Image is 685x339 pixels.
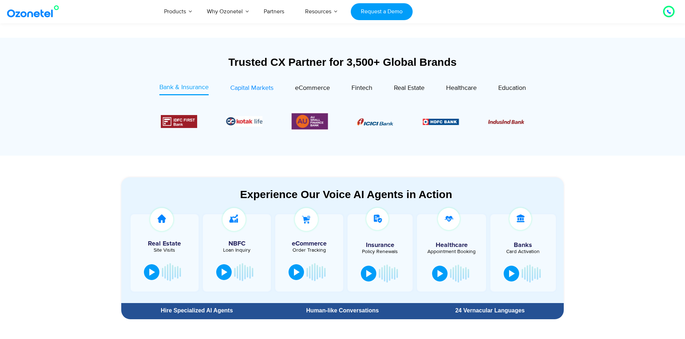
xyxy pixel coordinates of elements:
div: 3 / 6 [488,117,524,126]
h5: Insurance [351,242,409,248]
span: eCommerce [295,84,330,92]
div: Loan Inquiry [207,248,267,253]
span: Healthcare [446,84,477,92]
a: Request a Demo [351,3,412,20]
img: Picture12.png [161,115,197,128]
div: 24 Vernacular Languages [420,308,560,313]
h5: Real Estate [134,240,195,247]
span: Real Estate [394,84,425,92]
img: Picture10.png [488,120,524,124]
div: Experience Our Voice AI Agents in Action [128,188,564,201]
span: Bank & Insurance [159,83,209,91]
div: 5 / 6 [226,116,263,127]
h5: Healthcare [422,242,481,248]
a: Real Estate [394,83,425,95]
div: 1 / 6 [357,117,393,126]
h5: NBFC [207,240,267,247]
div: 2 / 6 [422,117,459,126]
div: Hire Specialized AI Agents [125,308,269,313]
div: Site Visits [134,248,195,253]
span: Capital Markets [230,84,273,92]
a: Bank & Insurance [159,83,209,95]
div: Appointment Booking [422,249,481,254]
span: Education [498,84,526,92]
span: Fintech [351,84,372,92]
a: Capital Markets [230,83,273,95]
h5: Banks [494,242,552,248]
a: Education [498,83,526,95]
img: Picture26.jpg [226,116,263,127]
div: Human-like Conversations [272,308,413,313]
a: Fintech [351,83,372,95]
a: eCommerce [295,83,330,95]
a: Healthcare [446,83,477,95]
div: Card Activation [494,249,552,254]
div: 6 / 6 [292,112,328,131]
div: Policy Renewals [351,249,409,254]
img: Picture13.png [292,112,328,131]
img: Picture8.png [357,118,393,125]
div: Image Carousel [161,112,524,131]
div: Order Tracking [279,248,340,253]
div: Trusted CX Partner for 3,500+ Global Brands [121,56,564,68]
div: 4 / 6 [161,115,197,128]
img: Picture9.png [422,119,459,125]
h5: eCommerce [279,240,340,247]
